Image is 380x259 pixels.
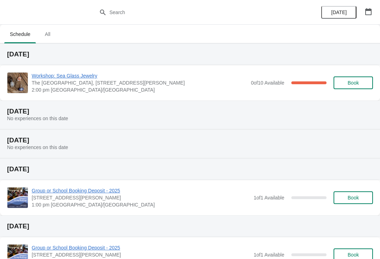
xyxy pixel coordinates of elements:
[348,195,359,201] span: Book
[7,144,68,150] span: No experiences on this date
[7,223,373,230] h2: [DATE]
[39,28,56,41] span: All
[109,6,285,19] input: Search
[32,251,250,258] span: [STREET_ADDRESS][PERSON_NAME]
[32,72,247,79] span: Workshop: Sea Glass Jewelry
[32,79,247,86] span: The [GEOGRAPHIC_DATA], [STREET_ADDRESS][PERSON_NAME]
[7,137,373,144] h2: [DATE]
[32,187,250,194] span: Group or School Booking Deposit - 2025
[254,195,284,201] span: 1 of 1 Available
[334,76,373,89] button: Book
[7,116,68,121] span: No experiences on this date
[7,73,28,93] img: Workshop: Sea Glass Jewelry | The Maritime Museum of British Columbia, 744 Douglas Street, Victor...
[32,201,250,208] span: 1:00 pm [GEOGRAPHIC_DATA]/[GEOGRAPHIC_DATA]
[7,51,373,58] h2: [DATE]
[348,80,359,86] span: Book
[32,244,250,251] span: Group or School Booking Deposit - 2025
[32,86,247,93] span: 2:00 pm [GEOGRAPHIC_DATA]/[GEOGRAPHIC_DATA]
[4,28,36,41] span: Schedule
[7,187,28,208] img: Group or School Booking Deposit - 2025 | 744 Douglas Street, Victoria, BC, Canada | 1:00 pm Ameri...
[348,252,359,258] span: Book
[7,108,373,115] h2: [DATE]
[7,166,373,173] h2: [DATE]
[331,10,347,15] span: [DATE]
[321,6,356,19] button: [DATE]
[251,80,284,86] span: 0 of 10 Available
[254,252,284,258] span: 1 of 1 Available
[32,194,250,201] span: [STREET_ADDRESS][PERSON_NAME]
[334,191,373,204] button: Book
